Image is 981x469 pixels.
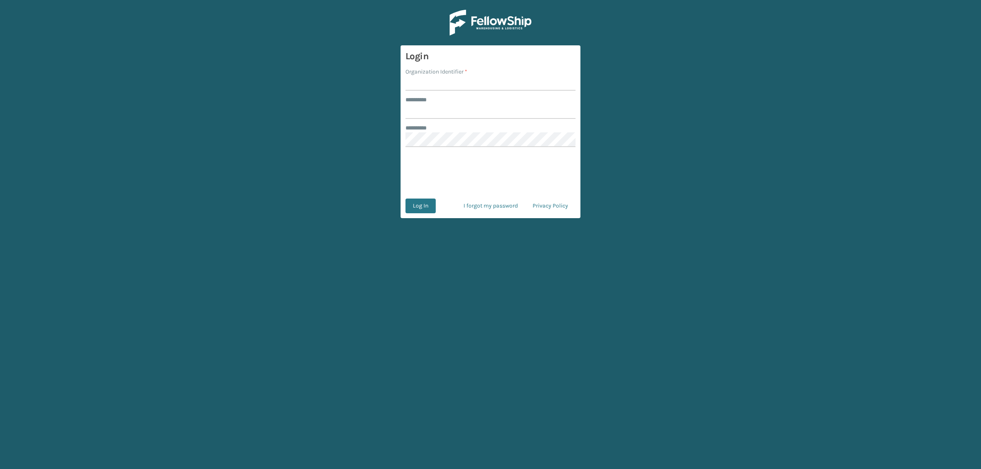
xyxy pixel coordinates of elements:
label: Organization Identifier [405,67,467,76]
button: Log In [405,199,436,213]
img: Logo [450,10,531,36]
iframe: reCAPTCHA [428,157,553,189]
a: Privacy Policy [525,199,576,213]
a: I forgot my password [456,199,525,213]
h3: Login [405,50,576,63]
